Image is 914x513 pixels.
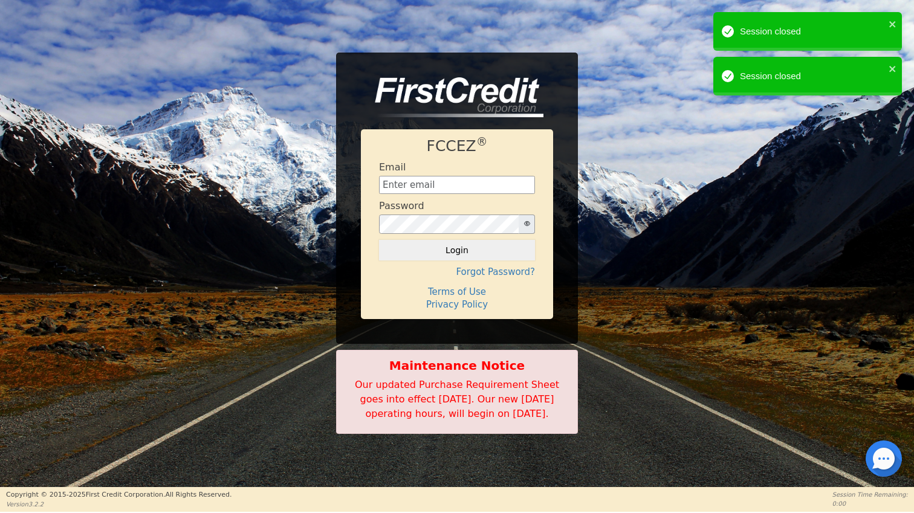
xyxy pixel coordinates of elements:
[6,500,232,509] p: Version 3.2.2
[379,200,424,211] h4: Password
[361,77,543,117] img: logo-CMu_cnol.png
[379,299,535,310] h4: Privacy Policy
[165,491,232,498] span: All Rights Reserved.
[355,379,559,419] span: Our updated Purchase Requirement Sheet goes into effect [DATE]. Our new [DATE] operating hours, w...
[889,62,897,76] button: close
[832,499,908,508] p: 0:00
[379,240,535,260] button: Login
[889,17,897,31] button: close
[379,266,535,277] h4: Forgot Password?
[379,137,535,155] h1: FCCEZ
[476,135,488,148] sup: ®
[379,161,406,173] h4: Email
[740,69,885,83] div: Session closed
[379,286,535,297] h4: Terms of Use
[740,25,885,39] div: Session closed
[6,490,232,500] p: Copyright © 2015- 2025 First Credit Corporation.
[379,176,535,194] input: Enter email
[832,490,908,499] p: Session Time Remaining:
[343,357,571,375] b: Maintenance Notice
[379,215,519,234] input: password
